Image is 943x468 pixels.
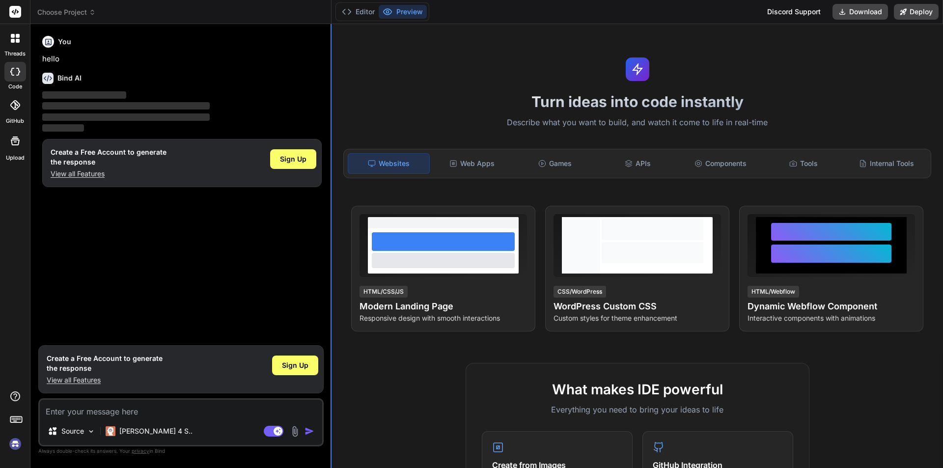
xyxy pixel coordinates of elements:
div: Components [680,153,761,174]
img: Pick Models [87,427,95,436]
div: Discord Support [761,4,827,20]
h2: What makes IDE powerful [482,379,793,400]
img: signin [7,436,24,452]
img: attachment [289,426,301,437]
p: Describe what you want to build, and watch it come to life in real-time [337,116,937,129]
label: GitHub [6,117,24,125]
p: Responsive design with smooth interactions [360,313,527,323]
span: ‌ [42,124,84,132]
span: privacy [132,448,149,454]
p: Custom styles for theme enhancement [554,313,721,323]
div: Web Apps [432,153,513,174]
img: icon [305,426,314,436]
span: ‌ [42,113,210,121]
div: Tools [763,153,844,174]
button: Editor [338,5,379,19]
p: [PERSON_NAME] 4 S.. [119,426,193,436]
label: threads [4,50,26,58]
h1: Create a Free Account to generate the response [51,147,166,167]
p: Source [61,426,84,436]
h4: WordPress Custom CSS [554,300,721,313]
p: Interactive components with animations [748,313,915,323]
p: Always double-check its answers. Your in Bind [38,446,324,456]
button: Download [832,4,888,20]
p: View all Features [47,375,163,385]
span: ‌ [42,102,210,110]
span: Choose Project [37,7,96,17]
span: ‌ [42,91,126,99]
button: Preview [379,5,427,19]
h4: Modern Landing Page [360,300,527,313]
div: Internal Tools [846,153,927,174]
h4: Dynamic Webflow Component [748,300,915,313]
span: Sign Up [280,154,306,164]
h6: Bind AI [57,73,82,83]
label: code [8,83,22,91]
div: HTML/Webflow [748,286,799,298]
div: HTML/CSS/JS [360,286,408,298]
button: Deploy [894,4,939,20]
img: Claude 4 Sonnet [106,426,115,436]
h1: Create a Free Account to generate the response [47,354,163,373]
h6: You [58,37,71,47]
div: CSS/WordPress [554,286,606,298]
h1: Turn ideas into code instantly [337,93,937,110]
span: Sign Up [282,360,308,370]
div: Websites [348,153,430,174]
label: Upload [6,154,25,162]
div: APIs [597,153,678,174]
p: View all Features [51,169,166,179]
p: hello [42,54,322,65]
p: Everything you need to bring your ideas to life [482,404,793,415]
div: Games [515,153,596,174]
